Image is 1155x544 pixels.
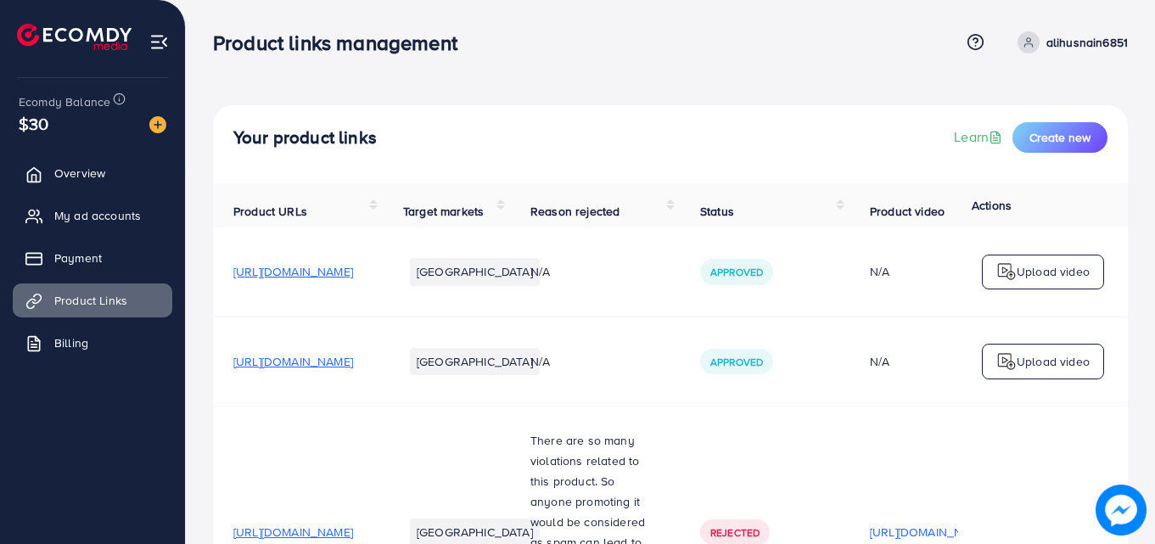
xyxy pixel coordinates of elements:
[954,127,1006,147] a: Learn
[870,522,990,542] p: [URL][DOMAIN_NAME]
[1011,31,1128,53] a: alihusnain6851
[54,207,141,224] span: My ad accounts
[870,263,990,280] div: N/A
[13,326,172,360] a: Billing
[996,351,1017,372] img: logo
[700,203,734,220] span: Status
[996,261,1017,282] img: logo
[1012,122,1107,153] button: Create new
[1017,261,1090,282] p: Upload video
[710,525,760,540] span: Rejected
[710,265,763,279] span: Approved
[1029,129,1091,146] span: Create new
[19,93,110,110] span: Ecomdy Balance
[1046,32,1128,53] p: alihusnain6851
[1017,351,1090,372] p: Upload video
[403,203,484,220] span: Target markets
[710,355,763,369] span: Approved
[972,197,1012,214] span: Actions
[149,32,169,52] img: menu
[233,203,307,220] span: Product URLs
[13,241,172,275] a: Payment
[870,203,945,220] span: Product video
[233,127,377,149] h4: Your product links
[1096,485,1147,536] img: image
[149,116,166,133] img: image
[870,353,990,370] div: N/A
[233,524,353,541] span: [URL][DOMAIN_NAME]
[530,203,620,220] span: Reason rejected
[54,292,127,309] span: Product Links
[410,258,540,285] li: [GEOGRAPHIC_DATA]
[54,165,105,182] span: Overview
[19,111,48,136] span: $30
[233,353,353,370] span: [URL][DOMAIN_NAME]
[13,199,172,233] a: My ad accounts
[213,31,471,55] h3: Product links management
[17,24,132,50] img: logo
[13,156,172,190] a: Overview
[233,263,353,280] span: [URL][DOMAIN_NAME]
[54,334,88,351] span: Billing
[410,348,540,375] li: [GEOGRAPHIC_DATA]
[13,283,172,317] a: Product Links
[530,353,550,370] span: N/A
[54,250,102,266] span: Payment
[530,263,550,280] span: N/A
